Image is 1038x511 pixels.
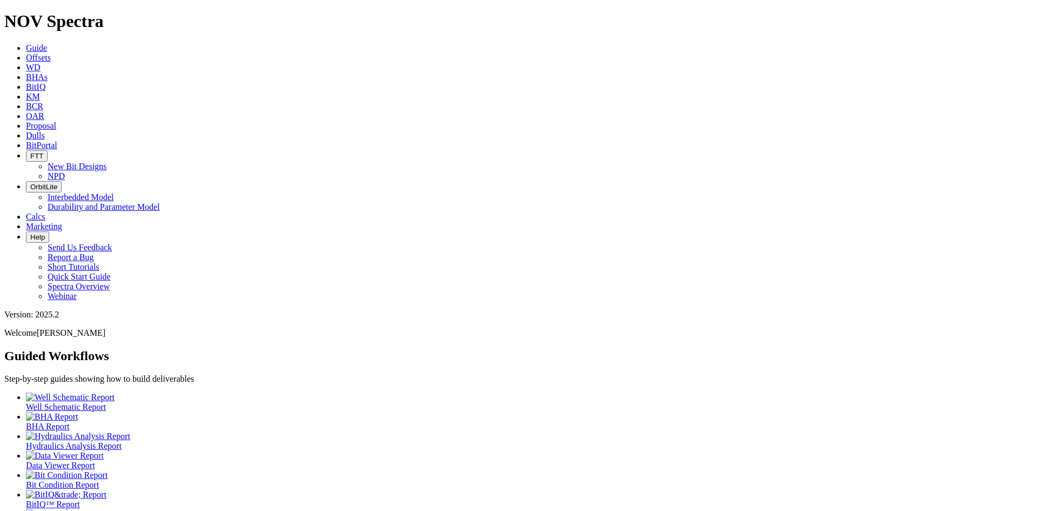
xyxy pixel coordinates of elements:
span: Well Schematic Report [26,402,106,412]
img: Data Viewer Report [26,451,104,461]
span: Bit Condition Report [26,480,99,489]
a: Calcs [26,212,45,221]
span: BitIQ™ Report [26,500,80,509]
a: Data Viewer Report Data Viewer Report [26,451,1034,470]
a: Marketing [26,222,62,231]
img: Hydraulics Analysis Report [26,432,130,441]
button: Help [26,231,49,243]
h1: NOV Spectra [4,11,1034,31]
a: Webinar [48,291,77,301]
a: BCR [26,102,43,111]
a: Hydraulics Analysis Report Hydraulics Analysis Report [26,432,1034,450]
a: Dulls [26,131,45,140]
a: Bit Condition Report Bit Condition Report [26,470,1034,489]
span: BHA Report [26,422,69,431]
span: Help [30,233,45,241]
button: OrbitLite [26,181,62,193]
img: BHA Report [26,412,78,422]
a: Send Us Feedback [48,243,112,252]
a: Report a Bug [48,253,94,262]
a: Durability and Parameter Model [48,202,160,211]
a: BHA Report BHA Report [26,412,1034,431]
a: Proposal [26,121,56,130]
span: Hydraulics Analysis Report [26,441,122,450]
a: Interbedded Model [48,193,114,202]
a: KM [26,92,40,101]
img: Well Schematic Report [26,393,115,402]
a: Short Tutorials [48,262,99,271]
div: Version: 2025.2 [4,310,1034,320]
a: BitIQ [26,82,45,91]
a: BHAs [26,72,48,82]
span: [PERSON_NAME] [37,328,105,337]
img: BitIQ&trade; Report [26,490,107,500]
p: Welcome [4,328,1034,338]
img: Bit Condition Report [26,470,108,480]
span: OrbitLite [30,183,57,191]
button: FTT [26,150,48,162]
a: WD [26,63,41,72]
h2: Guided Workflows [4,349,1034,363]
span: FTT [30,152,43,160]
p: Step-by-step guides showing how to build deliverables [4,374,1034,384]
a: BitIQ&trade; Report BitIQ™ Report [26,490,1034,509]
span: Data Viewer Report [26,461,95,470]
a: Well Schematic Report Well Schematic Report [26,393,1034,412]
a: NPD [48,171,65,181]
a: Guide [26,43,47,52]
a: New Bit Designs [48,162,107,171]
a: Quick Start Guide [48,272,110,281]
a: Offsets [26,53,51,62]
a: BitPortal [26,141,57,150]
a: Spectra Overview [48,282,110,291]
a: OAR [26,111,44,121]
